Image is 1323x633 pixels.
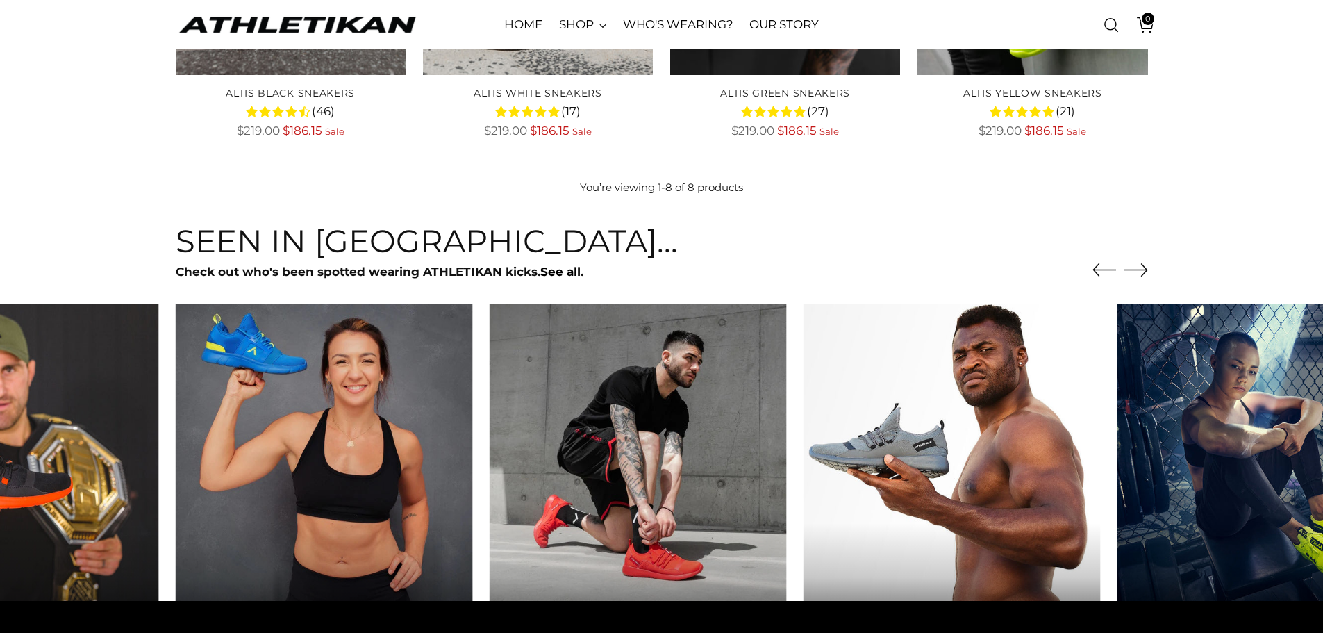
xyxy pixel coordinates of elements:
[176,224,678,258] h3: Seen in [GEOGRAPHIC_DATA]...
[176,102,406,120] div: 4.4 rating (46 votes)
[749,10,818,40] a: OUR STORY
[559,10,606,40] a: SHOP
[1067,126,1086,137] span: Sale
[484,124,527,138] span: $219.00
[580,180,743,196] p: You’re viewing 1-8 of 8 products
[623,10,733,40] a: WHO'S WEARING?
[581,265,583,279] strong: .
[917,102,1147,120] div: 4.6 rating (21 votes)
[423,102,653,120] div: 4.8 rating (17 votes)
[504,10,542,40] a: HOME
[807,103,829,121] span: (27)
[312,103,335,121] span: (46)
[979,124,1022,138] span: $219.00
[819,126,839,137] span: Sale
[777,124,817,138] span: $186.15
[1126,11,1154,39] a: Open cart modal
[572,126,592,137] span: Sale
[1142,13,1154,25] span: 0
[1092,258,1116,282] button: Move to previous carousel slide
[963,87,1102,99] a: ALTIS Yellow Sneakers
[1056,103,1075,121] span: (21)
[540,265,581,279] a: See all
[474,87,602,99] a: ALTIS White Sneakers
[325,126,344,137] span: Sale
[731,124,774,138] span: $219.00
[1024,124,1064,138] span: $186.15
[226,87,355,99] a: ALTIS Black Sneakers
[176,14,419,35] a: ATHLETIKAN
[530,124,569,138] span: $186.15
[237,124,280,138] span: $219.00
[176,265,540,279] strong: Check out who's been spotted wearing ATHLETIKAN kicks.
[720,87,850,99] a: ALTIS Green Sneakers
[670,102,900,120] div: 4.9 rating (27 votes)
[1097,11,1125,39] a: Open search modal
[1124,258,1148,281] button: Move to next carousel slide
[561,103,581,121] span: (17)
[283,124,322,138] span: $186.15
